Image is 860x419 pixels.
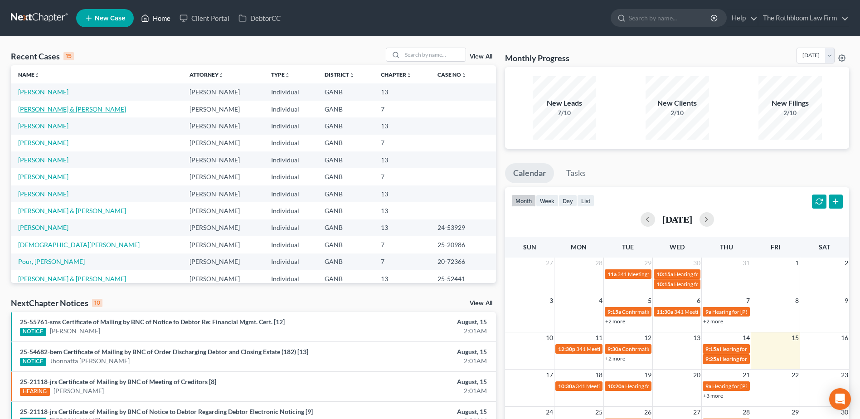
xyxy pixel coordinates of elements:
div: 2:01AM [337,386,487,395]
span: Hearing for [674,281,701,287]
span: 2 [844,258,849,268]
div: NOTICE [20,328,46,336]
td: GANB [317,151,373,168]
span: Confirmation Hearing for [PERSON_NAME] & [PERSON_NAME] [622,346,774,352]
span: 11 [594,332,603,343]
td: 13 [374,270,431,287]
span: 20 [692,370,701,380]
span: Thu [720,243,733,251]
td: 13 [374,185,431,202]
td: GANB [317,83,373,100]
a: [PERSON_NAME] [18,190,68,198]
div: HEARING [20,388,50,396]
a: [DEMOGRAPHIC_DATA][PERSON_NAME] [18,241,140,248]
span: 21 [742,370,751,380]
span: Confirmation Hearing for [PERSON_NAME] [622,308,726,315]
span: 9:15a [607,308,621,315]
td: [PERSON_NAME] [182,236,264,253]
td: GANB [317,117,373,134]
span: 27 [545,258,554,268]
a: Calendar [505,163,554,183]
a: [PERSON_NAME] & [PERSON_NAME] [18,275,126,283]
a: [PERSON_NAME] & [PERSON_NAME] [18,105,126,113]
div: NOTICE [20,358,46,366]
span: 8 [794,295,800,306]
a: View All [470,300,492,307]
div: August, 15 [337,377,487,386]
td: 13 [374,83,431,100]
td: GANB [317,202,373,219]
span: 27 [692,407,701,418]
i: unfold_more [285,73,290,78]
td: [PERSON_NAME] [182,83,264,100]
a: Home [136,10,175,26]
td: [PERSON_NAME] [182,253,264,270]
span: Mon [571,243,587,251]
a: [PERSON_NAME] [18,173,68,180]
span: 13 [692,332,701,343]
a: Tasks [558,163,594,183]
a: [PERSON_NAME] [18,139,68,146]
td: [PERSON_NAME] [182,185,264,202]
span: 341 Meeting for Richmond [PERSON_NAME] & [PERSON_NAME] [576,383,731,390]
td: [PERSON_NAME] [182,202,264,219]
a: Case Nounfold_more [437,71,466,78]
a: [PERSON_NAME] [18,88,68,96]
td: 24-53929 [430,219,496,236]
td: 13 [374,117,431,134]
span: New Case [95,15,125,22]
a: +3 more [703,392,723,399]
span: 19 [643,370,652,380]
i: unfold_more [219,73,224,78]
td: GANB [317,219,373,236]
div: 2/10 [646,108,709,117]
span: 29 [791,407,800,418]
td: GANB [317,236,373,253]
span: Hearing for [PERSON_NAME] [720,346,791,352]
td: [PERSON_NAME] [182,219,264,236]
div: 2:01AM [337,356,487,365]
span: 10:15a [656,281,673,287]
div: August, 15 [337,407,487,416]
span: 9:15a [705,346,719,352]
td: [PERSON_NAME] [182,151,264,168]
td: 7 [374,236,431,253]
span: 26 [643,407,652,418]
td: Individual [264,185,317,202]
td: [PERSON_NAME] [182,117,264,134]
span: 18 [594,370,603,380]
td: [PERSON_NAME] [182,135,264,151]
span: 9 [844,295,849,306]
span: 25 [594,407,603,418]
span: 30 [692,258,701,268]
span: 15 [791,332,800,343]
a: 25-21118-jrs Certificate of Mailing by BNC of Notice to Debtor Regarding Debtor Electronic Notici... [20,408,313,415]
td: [PERSON_NAME] [182,101,264,117]
td: Individual [264,202,317,219]
span: Hearing for [PERSON_NAME] [720,356,791,362]
td: GANB [317,253,373,270]
a: Attorneyunfold_more [189,71,224,78]
span: Fri [771,243,780,251]
td: 7 [374,168,431,185]
span: 10 [545,332,554,343]
span: 3 [549,295,554,306]
td: Individual [264,253,317,270]
a: The Rothbloom Law Firm [758,10,849,26]
td: GANB [317,135,373,151]
span: 16 [840,332,849,343]
td: 7 [374,253,431,270]
div: August, 15 [337,317,487,326]
button: month [511,195,536,207]
span: Wed [670,243,685,251]
span: 28 [594,258,603,268]
td: Individual [264,135,317,151]
input: Search by name... [402,48,466,61]
span: 1 [794,258,800,268]
span: 22 [791,370,800,380]
span: 11a [607,271,617,278]
span: 9:30a [607,346,621,352]
span: 10:30a [558,383,575,390]
a: DebtorCC [234,10,285,26]
td: GANB [317,185,373,202]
